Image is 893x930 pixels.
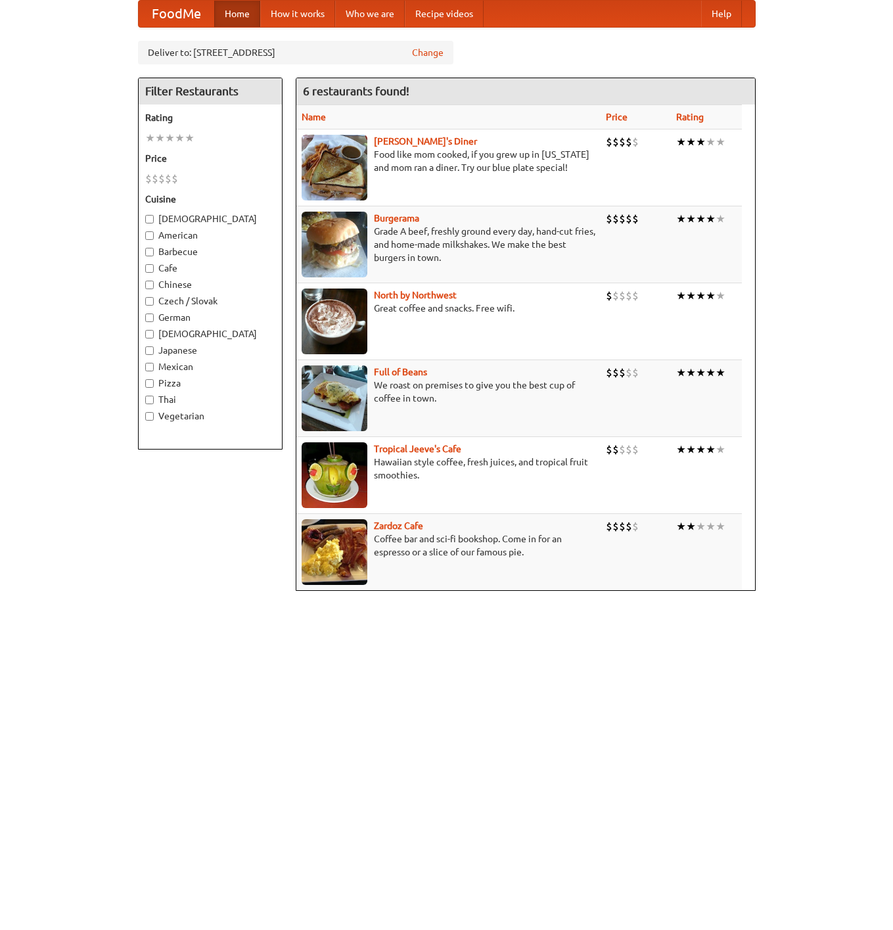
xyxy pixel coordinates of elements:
[686,135,696,149] li: ★
[302,455,595,482] p: Hawaiian style coffee, fresh juices, and tropical fruit smoothies.
[405,1,484,27] a: Recipe videos
[632,289,639,303] li: $
[374,367,427,377] a: Full of Beans
[706,289,716,303] li: ★
[145,152,275,165] h5: Price
[696,135,706,149] li: ★
[145,111,275,124] h5: Rating
[612,135,619,149] li: $
[145,346,154,355] input: Japanese
[165,131,175,145] li: ★
[374,136,477,147] a: [PERSON_NAME]'s Diner
[145,379,154,388] input: Pizza
[165,172,172,186] li: $
[716,212,725,226] li: ★
[302,135,367,200] img: sallys.jpg
[374,290,457,300] a: North by Northwest
[686,365,696,380] li: ★
[676,519,686,534] li: ★
[145,412,154,421] input: Vegetarian
[145,245,275,258] label: Barbecue
[145,193,275,206] h5: Cuisine
[716,289,725,303] li: ★
[374,444,461,454] a: Tropical Jeeve's Cafe
[686,289,696,303] li: ★
[145,314,154,322] input: German
[696,212,706,226] li: ★
[686,519,696,534] li: ★
[302,289,367,354] img: north.jpg
[145,409,275,423] label: Vegetarian
[632,442,639,457] li: $
[145,311,275,324] label: German
[145,396,154,404] input: Thai
[619,442,626,457] li: $
[302,519,367,585] img: zardoz.jpg
[145,131,155,145] li: ★
[138,41,453,64] div: Deliver to: [STREET_ADDRESS]
[412,46,444,59] a: Change
[606,212,612,226] li: $
[696,519,706,534] li: ★
[716,135,725,149] li: ★
[676,442,686,457] li: ★
[302,365,367,431] img: beans.jpg
[606,135,612,149] li: $
[626,289,632,303] li: $
[185,131,195,145] li: ★
[302,532,595,559] p: Coffee bar and sci-fi bookshop. Come in for an espresso or a slice of our famous pie.
[696,365,706,380] li: ★
[145,294,275,308] label: Czech / Slovak
[145,172,152,186] li: $
[676,112,704,122] a: Rating
[696,289,706,303] li: ★
[676,365,686,380] li: ★
[676,289,686,303] li: ★
[612,365,619,380] li: $
[302,302,595,315] p: Great coffee and snacks. Free wifi.
[145,344,275,357] label: Japanese
[302,379,595,405] p: We roast on premises to give you the best cup of coffee in town.
[145,281,154,289] input: Chinese
[701,1,742,27] a: Help
[706,519,716,534] li: ★
[145,229,275,242] label: American
[302,148,595,174] p: Food like mom cooked, if you grew up in [US_STATE] and mom ran a diner. Try our blue plate special!
[302,212,367,277] img: burgerama.jpg
[374,213,419,223] a: Burgerama
[619,212,626,226] li: $
[145,248,154,256] input: Barbecue
[606,519,612,534] li: $
[612,289,619,303] li: $
[716,519,725,534] li: ★
[626,212,632,226] li: $
[145,393,275,406] label: Thai
[632,365,639,380] li: $
[145,212,275,225] label: [DEMOGRAPHIC_DATA]
[619,135,626,149] li: $
[706,365,716,380] li: ★
[145,360,275,373] label: Mexican
[676,212,686,226] li: ★
[696,442,706,457] li: ★
[626,135,632,149] li: $
[214,1,260,27] a: Home
[374,521,423,531] b: Zardoz Cafe
[632,212,639,226] li: $
[302,112,326,122] a: Name
[706,442,716,457] li: ★
[626,519,632,534] li: $
[260,1,335,27] a: How it works
[145,262,275,275] label: Cafe
[158,172,165,186] li: $
[619,519,626,534] li: $
[626,365,632,380] li: $
[612,212,619,226] li: $
[619,365,626,380] li: $
[335,1,405,27] a: Who we are
[606,112,628,122] a: Price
